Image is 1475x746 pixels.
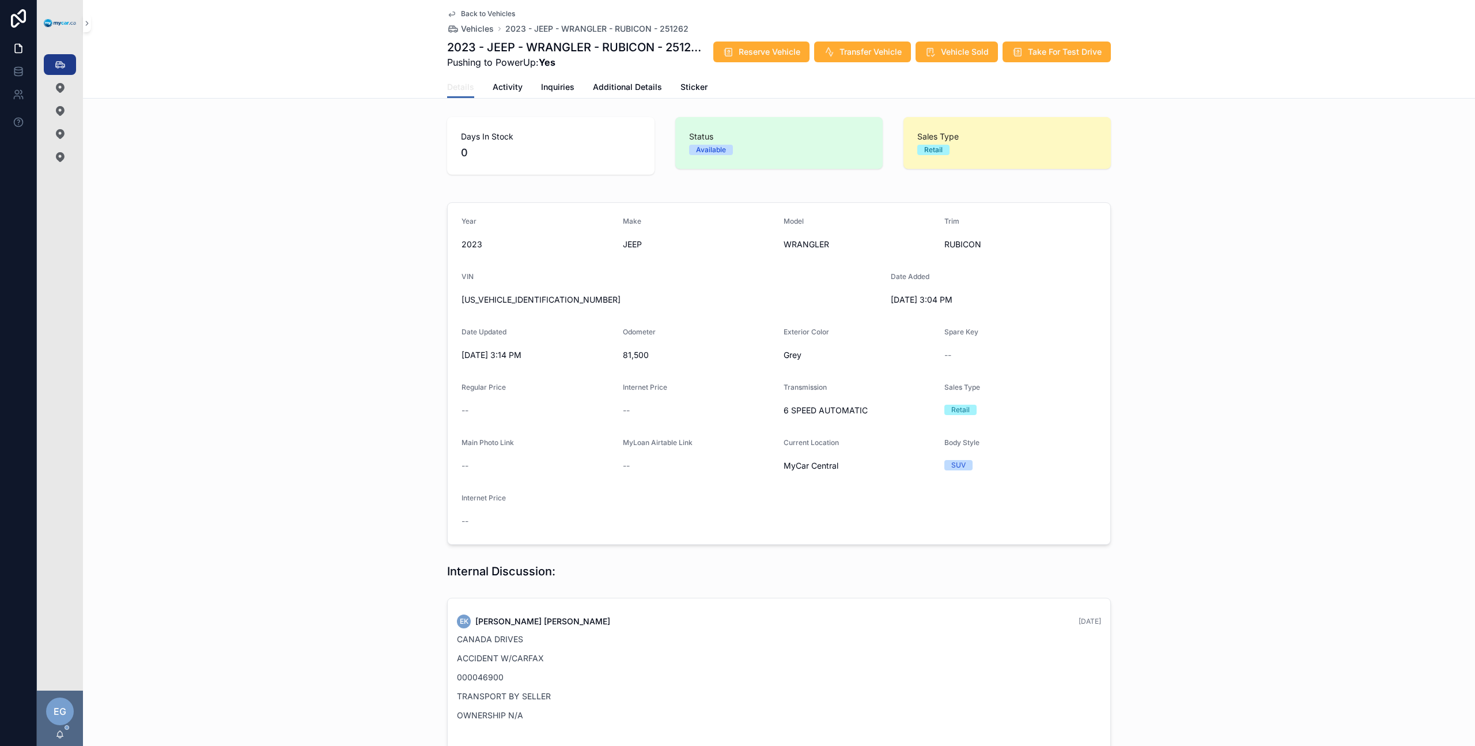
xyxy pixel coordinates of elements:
[623,239,775,250] span: JEEP
[457,671,1101,683] p: 000046900
[462,383,506,391] span: Regular Price
[623,327,656,336] span: Odometer
[944,349,951,361] span: --
[462,460,468,472] span: --
[462,217,476,225] span: Year
[784,239,935,250] span: WRANGLER
[680,77,708,100] a: Sticker
[951,460,966,470] div: SUV
[593,81,662,93] span: Additional Details
[689,131,869,142] span: Status
[447,563,555,579] h1: Internal Discussion:
[1003,42,1111,62] button: Take For Test Drive
[623,383,667,391] span: Internet Price
[461,23,494,35] span: Vehicles
[447,23,494,35] a: Vehicles
[447,39,703,55] h1: 2023 - JEEP - WRANGLER - RUBICON - 251262
[784,460,838,472] span: MyCar Central
[739,46,800,58] span: Reserve Vehicle
[623,217,641,225] span: Make
[944,327,978,336] span: Spare Key
[462,515,468,527] span: --
[447,9,515,18] a: Back to Vehicles
[457,709,1101,721] p: OWNERSHIP N/A
[44,19,76,28] img: App logo
[784,217,804,225] span: Model
[493,77,523,100] a: Activity
[505,23,689,35] a: 2023 - JEEP - WRANGLER - RUBICON - 251262
[462,327,506,336] span: Date Updated
[461,145,641,161] span: 0
[54,704,66,718] span: EG
[623,438,693,447] span: MyLoan Airtable Link
[462,405,468,416] span: --
[462,239,614,250] span: 2023
[1079,617,1101,626] span: [DATE]
[784,438,839,447] span: Current Location
[541,77,574,100] a: Inquiries
[784,383,827,391] span: Transmission
[891,272,929,281] span: Date Added
[944,383,980,391] span: Sales Type
[839,46,902,58] span: Transfer Vehicle
[784,327,829,336] span: Exterior Color
[696,145,726,155] div: Available
[784,405,935,416] span: 6 SPEED AUTOMATIC
[37,46,83,182] div: scrollable content
[461,9,515,18] span: Back to Vehicles
[593,77,662,100] a: Additional Details
[493,81,523,93] span: Activity
[784,349,935,361] span: Grey
[916,42,998,62] button: Vehicle Sold
[475,616,610,627] span: [PERSON_NAME] [PERSON_NAME]
[944,217,959,225] span: Trim
[917,131,1097,142] span: Sales Type
[460,617,468,626] span: EK
[814,42,911,62] button: Transfer Vehicle
[462,438,514,447] span: Main Photo Link
[457,633,1101,645] p: CANADA DRIVES
[457,690,1101,702] p: TRANSPORT BY SELLER
[891,294,1043,306] span: [DATE] 3:04 PM
[462,294,882,306] span: [US_VEHICLE_IDENTIFICATION_NUMBER]
[541,81,574,93] span: Inquiries
[539,56,555,68] strong: Yes
[623,349,775,361] span: 81,500
[941,46,989,58] span: Vehicle Sold
[462,493,506,502] span: Internet Price
[623,405,630,416] span: --
[457,652,1101,664] p: ACCIDENT W/CARFAX
[713,42,810,62] button: Reserve Vehicle
[944,438,979,447] span: Body Style
[462,349,614,361] span: [DATE] 3:14 PM
[924,145,943,155] div: Retail
[680,81,708,93] span: Sticker
[944,239,1096,250] span: RUBICON
[447,77,474,99] a: Details
[1028,46,1102,58] span: Take For Test Drive
[462,272,474,281] span: VIN
[447,55,703,69] span: Pushing to PowerUp:
[461,131,641,142] span: Days In Stock
[447,81,474,93] span: Details
[623,460,630,472] span: --
[951,405,970,415] div: Retail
